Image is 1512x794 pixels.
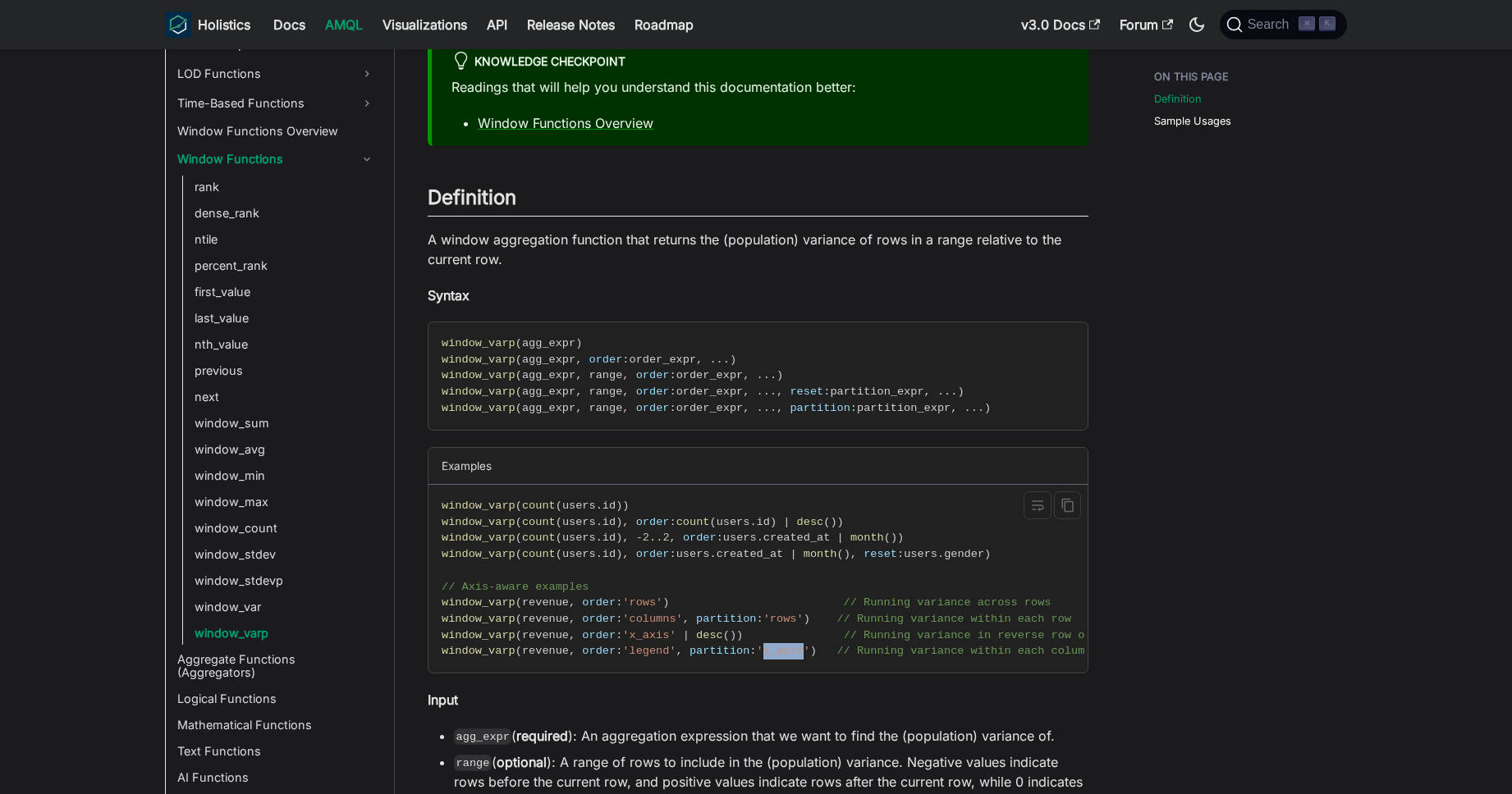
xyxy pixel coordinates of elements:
[622,500,629,512] span: )
[315,11,373,38] a: AMQL
[190,202,380,225] a: dense_rank
[757,516,770,528] span: id
[1154,113,1231,129] a: Sample Usages
[763,402,770,414] span: .
[629,354,696,366] span: order_expr
[589,402,623,414] span: range
[569,645,575,657] span: ,
[522,337,575,349] span: agg_expr
[804,548,837,560] span: month
[477,11,517,38] a: API
[575,354,582,366] span: ,
[763,369,770,381] span: .
[515,613,522,625] span: (
[683,613,690,625] span: ,
[1054,491,1081,519] button: Copy code to clipboard
[442,369,515,381] span: window_varp
[497,754,547,770] strong: optional
[522,645,569,657] span: revenue
[837,532,844,544] span: |
[897,532,904,544] span: )
[172,61,380,87] a: LOD Functions
[669,402,676,414] span: :
[836,645,1091,657] span: // Running variance within each column
[616,548,622,560] span: )
[190,517,380,540] a: window_count
[1299,16,1315,31] kbd: ⌘
[442,532,515,544] span: window_varp
[783,516,790,528] span: |
[625,11,703,38] a: Roadmap
[830,516,836,528] span: )
[823,516,830,528] span: (
[622,645,676,657] span: 'legend'
[172,687,380,710] a: Logical Functions
[165,11,250,38] a: HolisticsHolistics
[603,532,616,544] span: id
[743,369,749,381] span: ,
[582,596,616,609] span: order
[190,228,380,251] a: ntile
[790,386,823,398] span: reset
[589,386,623,398] span: range
[522,613,569,625] span: revenue
[616,532,622,544] span: )
[622,613,682,625] span: 'columns'
[683,629,690,641] span: |
[662,532,669,544] span: 2
[172,740,380,763] a: Text Functions
[696,613,756,625] span: partition
[957,386,964,398] span: )
[522,596,569,609] span: revenue
[442,581,589,593] span: // Axis-aware examples
[757,532,763,544] span: .
[442,354,515,366] span: window_varp
[190,176,380,198] a: rank
[596,500,603,512] span: .
[971,402,978,414] span: .
[190,543,380,566] a: window_stdev
[690,645,749,657] span: partition
[636,548,670,560] span: order
[582,645,616,657] span: order
[575,402,582,414] span: ,
[515,386,522,398] span: (
[517,11,625,38] a: Release Notes
[172,90,380,116] a: Time-Based Functions
[1319,16,1336,31] kbd: K
[515,532,522,544] span: (
[522,402,575,414] span: agg_expr
[763,386,770,398] span: .
[522,629,569,641] span: revenue
[837,548,844,560] span: (
[770,386,777,398] span: .
[937,548,944,560] span: .
[190,359,380,382] a: previous
[757,645,810,657] span: 'x_axis'
[190,307,380,330] a: last_value
[763,613,804,625] span: 'rows'
[616,613,622,625] span: :
[556,548,562,560] span: (
[857,402,951,414] span: partition_expr
[596,548,603,560] span: .
[622,548,629,560] span: ,
[622,532,629,544] span: ,
[478,115,653,131] a: Window Functions Overview
[522,354,575,366] span: agg_expr
[428,230,1088,269] p: A window aggregation function that returns the (population) variance of rows in a range relative ...
[515,596,522,609] span: (
[964,402,971,414] span: .
[777,369,783,381] span: )
[589,369,623,381] span: range
[736,629,743,641] span: )
[515,629,522,641] span: (
[1110,11,1183,38] a: Forum
[757,613,763,625] span: :
[190,386,380,408] a: next
[777,386,783,398] span: ,
[622,596,662,609] span: 'rows'
[670,532,676,544] span: ,
[1011,11,1110,38] a: v3.0 Docs
[149,49,395,794] nav: Docs sidebar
